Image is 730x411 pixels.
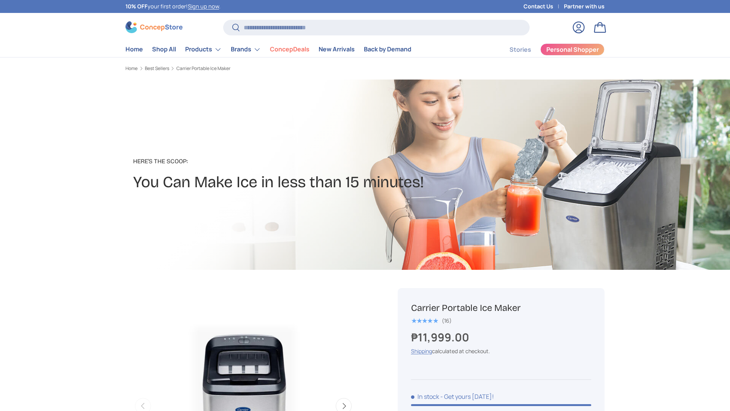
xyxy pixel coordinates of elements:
span: In stock [411,392,439,401]
img: ConcepStore [125,21,182,33]
div: 5.0 out of 5.0 stars [411,317,438,324]
nav: Secondary [491,42,605,57]
a: Stories [509,42,531,57]
a: New Arrivals [319,42,355,57]
p: Here's the Scoop: [133,157,424,166]
a: Sign up now [188,3,219,10]
a: Shipping [411,347,432,355]
a: Back by Demand [364,42,411,57]
a: Home [125,42,143,57]
nav: Primary [125,42,411,57]
summary: Brands [226,42,265,57]
h2: You Can Make Ice in less than 15 minutes! [133,172,424,193]
a: Home [125,66,138,71]
a: Carrier Portable Ice Maker [176,66,230,71]
span: Personal Shopper [546,46,599,53]
a: Shop All [152,42,176,57]
div: calculated at checkout. [411,347,591,355]
a: 5.0 out of 5.0 stars (16) [411,316,452,324]
div: (16) [442,318,452,323]
a: ConcepDeals [270,42,309,57]
nav: Breadcrumbs [125,65,379,72]
strong: ₱11,999.00 [411,330,471,345]
a: Brands [231,42,261,57]
a: Partner with us [564,2,605,11]
a: Personal Shopper [540,43,605,56]
summary: Products [181,42,226,57]
strong: 10% OFF [125,3,148,10]
a: Products [185,42,222,57]
h1: Carrier Portable Ice Maker [411,302,591,314]
p: your first order! . [125,2,221,11]
a: Contact Us [524,2,564,11]
p: - Get yours [DATE]! [440,392,494,401]
span: ★★★★★ [411,317,438,325]
a: Best Sellers [145,66,169,71]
